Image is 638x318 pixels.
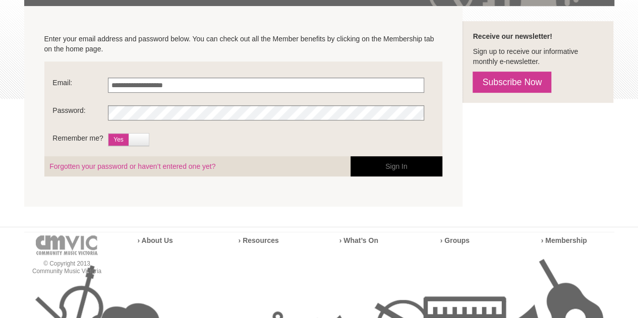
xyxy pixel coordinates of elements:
[52,133,108,148] label: Remember me?
[239,236,279,244] a: › Resources
[24,260,110,275] p: © Copyright 2013 Community Music Victoria
[44,34,443,54] p: Enter your email address and password below. You can check out all the Member benefits by clickin...
[351,156,442,176] button: Sign In
[36,235,98,255] img: cmvic-logo-footer.png
[541,236,587,244] a: › Membership
[473,72,551,93] a: Subscribe Now
[473,46,603,67] p: Sign up to receive our informative monthly e-newsletter.
[52,105,108,120] label: Password:
[52,78,108,93] label: Email:
[108,134,129,146] span: Yes
[49,162,215,170] a: Forgotten your password or haven’t entered one yet?
[339,236,378,244] a: › What’s On
[440,236,470,244] a: › Groups
[138,236,173,244] a: › About Us
[473,32,552,40] strong: Receive our newsletter!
